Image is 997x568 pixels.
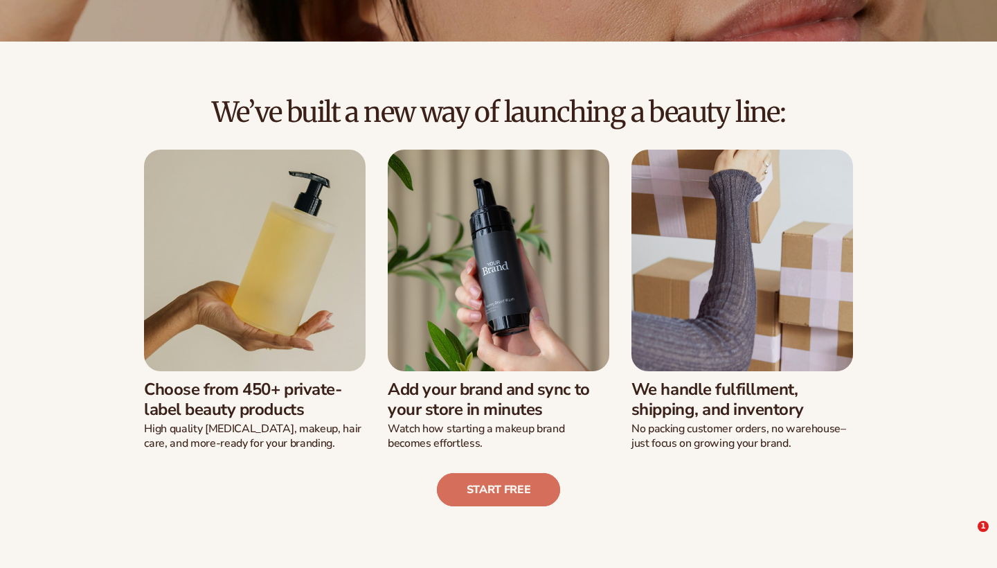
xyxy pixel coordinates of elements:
[388,422,609,451] p: Watch how starting a makeup brand becomes effortless.
[388,150,609,371] img: Male hand holding beard wash.
[388,380,609,420] h3: Add your brand and sync to your store in minutes
[631,422,853,451] p: No packing customer orders, no warehouse–just focus on growing your brand.
[949,521,982,554] iframe: Intercom live chat
[39,97,958,127] h2: We’ve built a new way of launching a beauty line:
[144,422,366,451] p: High quality [MEDICAL_DATA], makeup, hair care, and more-ready for your branding.
[978,521,989,532] span: 1
[720,321,997,561] iframe: Intercom notifications message
[144,150,366,371] img: Female hand holding soap bottle.
[631,380,853,420] h3: We handle fulfillment, shipping, and inventory
[144,380,366,420] h3: Choose from 450+ private-label beauty products
[437,473,561,506] a: Start free
[631,150,853,371] img: Female moving shipping boxes.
